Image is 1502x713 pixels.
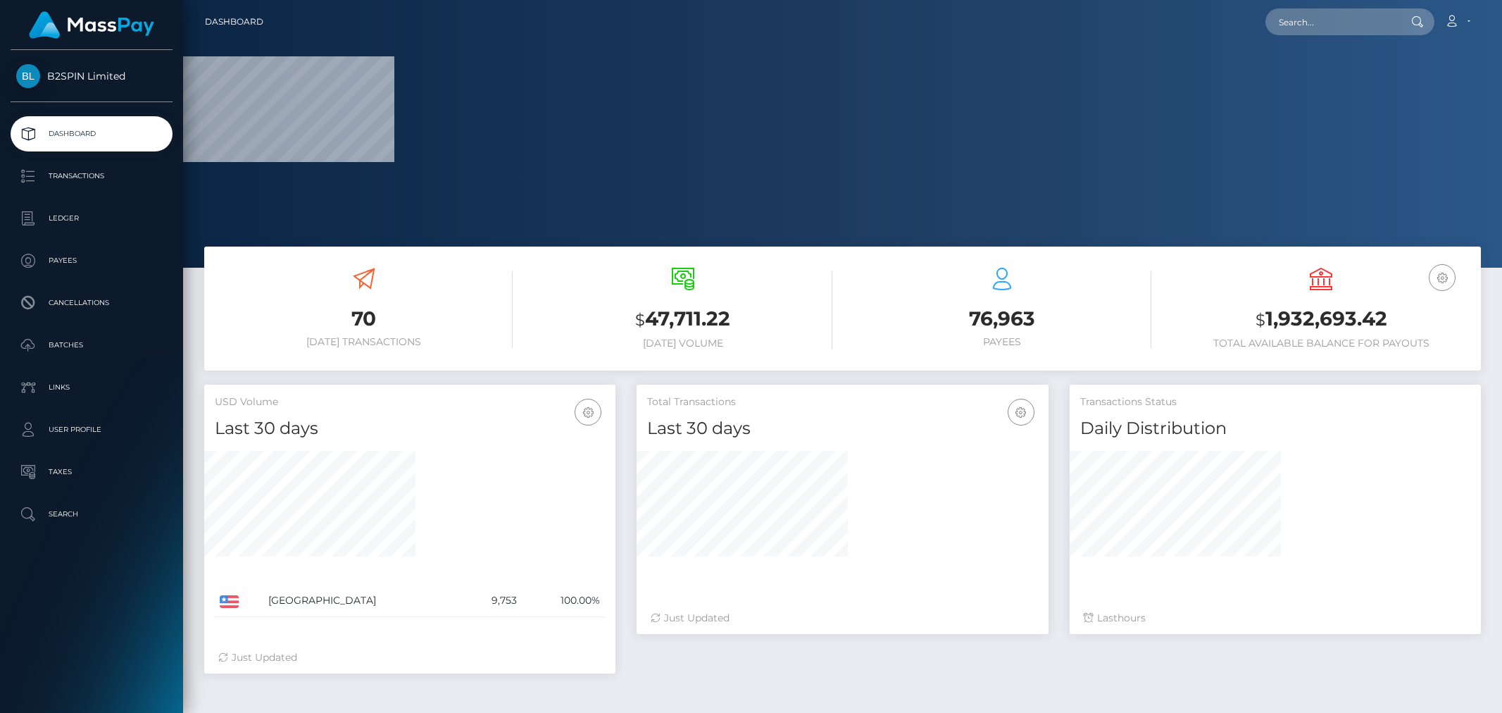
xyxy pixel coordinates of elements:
[11,201,173,236] a: Ledger
[651,611,1034,626] div: Just Updated
[215,416,605,441] h4: Last 30 days
[16,123,167,144] p: Dashboard
[263,585,462,617] td: [GEOGRAPHIC_DATA]
[215,305,513,333] h3: 70
[534,305,832,334] h3: 47,711.22
[16,208,167,229] p: Ledger
[11,370,173,405] a: Links
[16,64,40,88] img: B2SPIN Limited
[29,11,154,39] img: MassPay Logo
[11,285,173,321] a: Cancellations
[215,336,513,348] h6: [DATE] Transactions
[647,416,1037,441] h4: Last 30 days
[220,595,239,608] img: US.png
[16,166,167,187] p: Transactions
[1080,395,1470,409] h5: Transactions Status
[522,585,605,617] td: 100.00%
[1265,8,1398,35] input: Search...
[11,243,173,278] a: Payees
[215,395,605,409] h5: USD Volume
[853,305,1151,333] h3: 76,963
[16,461,167,483] p: Taxes
[11,116,173,151] a: Dashboard
[647,395,1037,409] h5: Total Transactions
[16,377,167,398] p: Links
[1256,310,1265,330] small: $
[534,337,832,349] h6: [DATE] Volume
[11,70,173,82] span: B2SPIN Limited
[635,310,645,330] small: $
[16,335,167,356] p: Batches
[16,250,167,271] p: Payees
[11,159,173,194] a: Transactions
[11,328,173,363] a: Batches
[853,336,1151,348] h6: Payees
[11,497,173,532] a: Search
[205,7,263,37] a: Dashboard
[11,412,173,447] a: User Profile
[16,292,167,314] p: Cancellations
[16,504,167,525] p: Search
[463,585,522,617] td: 9,753
[1172,337,1470,349] h6: Total Available Balance for Payouts
[1084,611,1467,626] div: Last hours
[218,650,601,665] div: Just Updated
[1172,305,1470,334] h3: 1,932,693.42
[16,419,167,440] p: User Profile
[1080,416,1470,441] h4: Daily Distribution
[11,454,173,490] a: Taxes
